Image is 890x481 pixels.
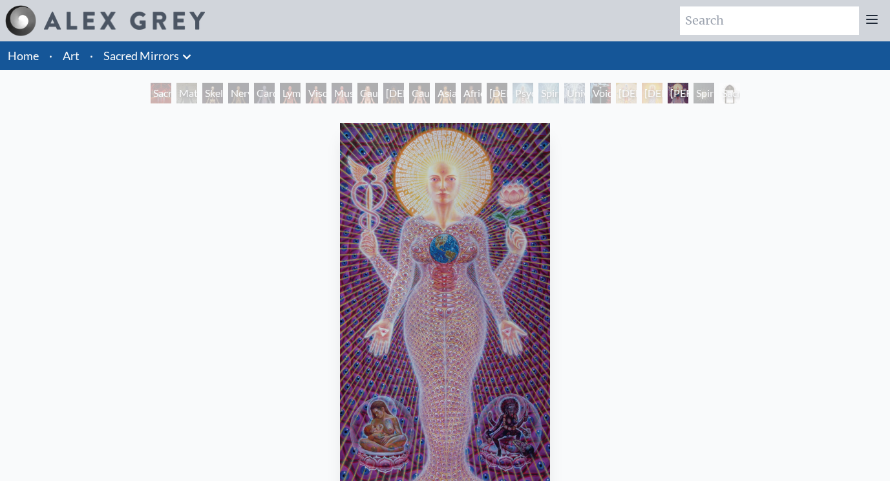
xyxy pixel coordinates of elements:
div: Sacred Mirrors Room, [GEOGRAPHIC_DATA] [151,83,171,103]
div: [DEMOGRAPHIC_DATA] Woman [383,83,404,103]
div: Lymphatic System [280,83,301,103]
div: Cardiovascular System [254,83,275,103]
div: [DEMOGRAPHIC_DATA] [642,83,662,103]
div: Asian Man [435,83,456,103]
div: [PERSON_NAME] [668,83,688,103]
div: Nervous System [228,83,249,103]
div: Viscera [306,83,326,103]
div: [DEMOGRAPHIC_DATA] [616,83,637,103]
div: Caucasian Woman [357,83,378,103]
li: · [85,41,98,70]
div: Void Clear Light [590,83,611,103]
div: [DEMOGRAPHIC_DATA] Woman [487,83,507,103]
div: African Man [461,83,482,103]
div: Caucasian Man [409,83,430,103]
div: Material World [176,83,197,103]
div: Muscle System [332,83,352,103]
div: Sacred Mirrors Frame [719,83,740,103]
a: Home [8,48,39,63]
a: Sacred Mirrors [103,47,179,65]
li: · [44,41,58,70]
div: Psychic Energy System [513,83,533,103]
div: Skeletal System [202,83,223,103]
input: Search [680,6,859,35]
a: Art [63,47,79,65]
div: Spiritual Energy System [538,83,559,103]
div: Universal Mind Lattice [564,83,585,103]
div: Spiritual World [694,83,714,103]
